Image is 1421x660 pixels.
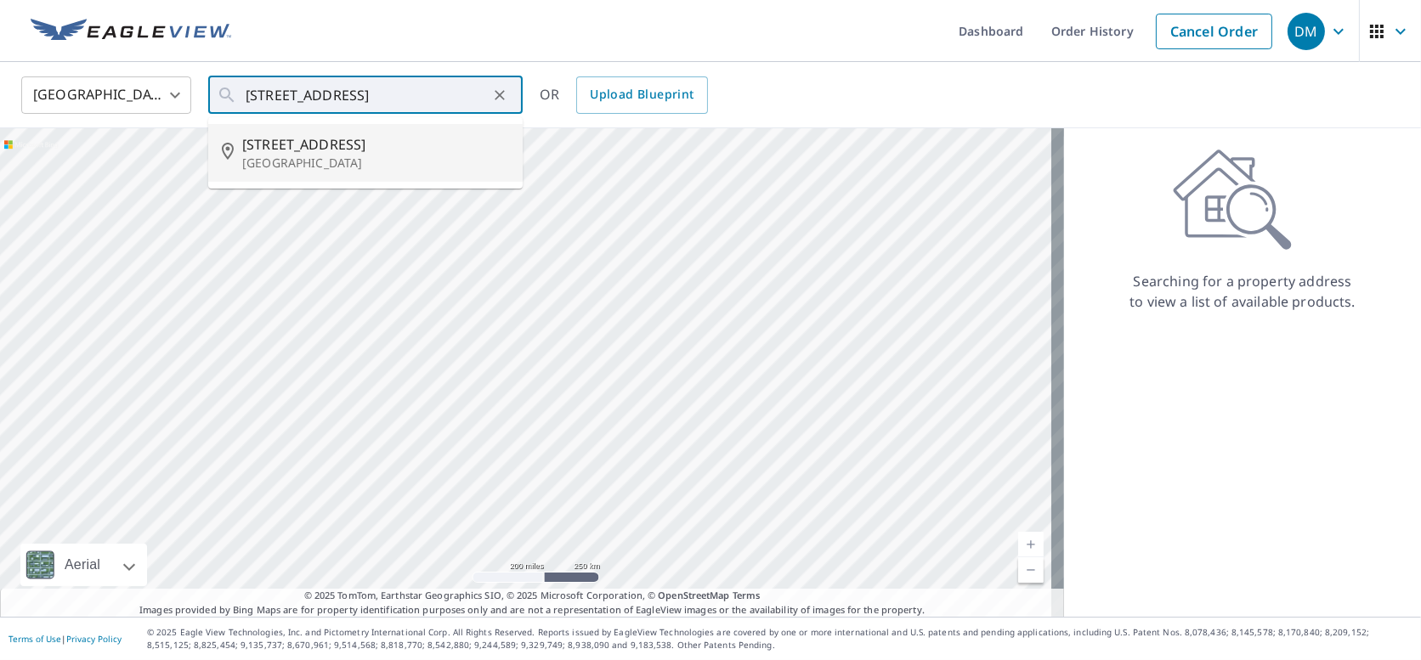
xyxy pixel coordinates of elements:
p: Searching for a property address to view a list of available products. [1129,271,1356,312]
a: Current Level 5, Zoom Out [1018,557,1044,583]
a: OpenStreetMap [658,589,729,601]
p: [GEOGRAPHIC_DATA] [242,155,509,172]
a: Cancel Order [1156,14,1272,49]
div: Aerial [59,544,105,586]
img: EV Logo [31,19,231,44]
span: © 2025 TomTom, Earthstar Geographics SIO, © 2025 Microsoft Corporation, © [304,589,761,603]
p: | [8,634,122,644]
div: DM [1288,13,1325,50]
span: [STREET_ADDRESS] [242,134,509,155]
div: Aerial [20,544,147,586]
a: Terms of Use [8,633,61,645]
p: © 2025 Eagle View Technologies, Inc. and Pictometry International Corp. All Rights Reserved. Repo... [147,626,1413,652]
button: Clear [488,83,512,107]
a: Current Level 5, Zoom In [1018,532,1044,557]
div: [GEOGRAPHIC_DATA] [21,71,191,119]
span: Upload Blueprint [590,84,694,105]
a: Upload Blueprint [576,76,707,114]
input: Search by address or latitude-longitude [246,71,488,119]
a: Privacy Policy [66,633,122,645]
a: Terms [733,589,761,601]
div: OR [540,76,708,114]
